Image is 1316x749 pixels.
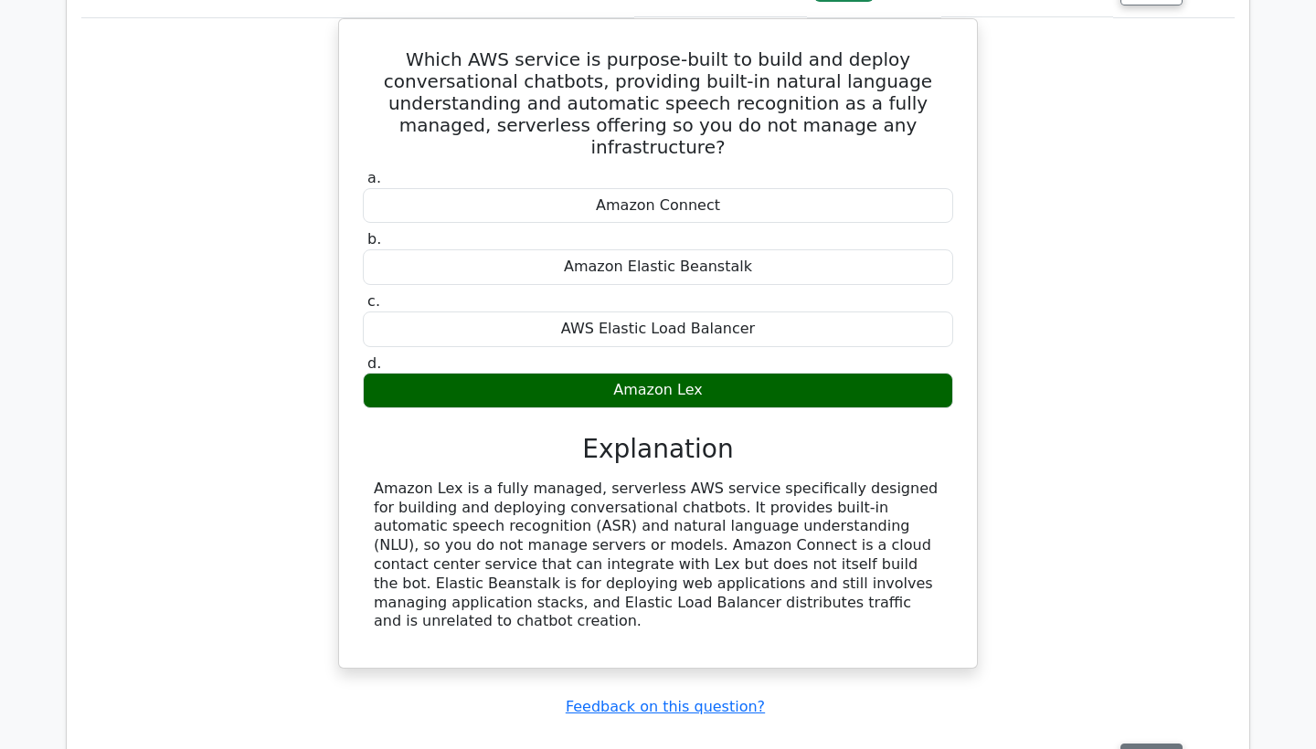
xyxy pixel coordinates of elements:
[374,434,942,465] h3: Explanation
[363,311,953,347] div: AWS Elastic Load Balancer
[374,480,942,631] div: Amazon Lex is a fully managed, serverless AWS service specifically designed for building and depl...
[363,188,953,224] div: Amazon Connect
[361,48,955,158] h5: Which AWS service is purpose-built to build and deploy conversational chatbots, providing built-i...
[367,169,381,186] span: a.
[363,249,953,285] div: Amazon Elastic Beanstalk
[367,354,381,372] span: d.
[566,698,765,715] a: Feedback on this question?
[367,230,381,248] span: b.
[363,373,953,408] div: Amazon Lex
[367,292,380,310] span: c.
